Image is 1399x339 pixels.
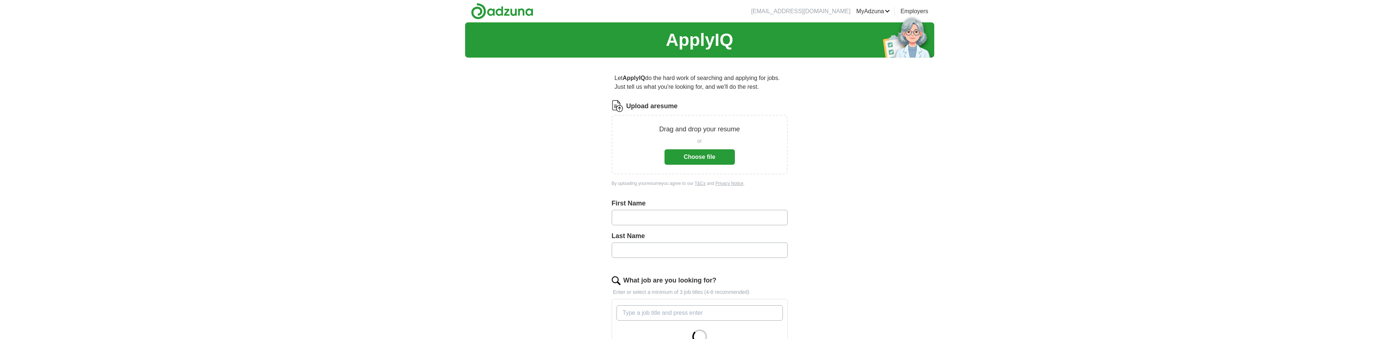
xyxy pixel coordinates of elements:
a: T&Cs [695,181,706,186]
img: CV Icon [612,100,623,112]
div: By uploading your resume you agree to our and . [612,180,788,187]
label: First Name [612,198,788,208]
button: Choose file [664,149,735,165]
a: Employers [901,7,928,16]
p: Enter or select a minimum of 3 job titles (4-8 recommended) [612,288,788,296]
a: MyAdzuna [856,7,890,16]
strong: ApplyIQ [623,75,645,81]
span: or [697,137,702,145]
label: Upload a resume [626,101,678,111]
label: Last Name [612,231,788,241]
img: search.png [612,276,621,285]
p: Let do the hard work of searching and applying for jobs. Just tell us what you're looking for, an... [612,71,788,94]
p: Drag and drop your resume [659,124,740,134]
input: Type a job title and press enter [616,305,783,321]
a: Privacy Notice [715,181,744,186]
h1: ApplyIQ [666,27,733,53]
img: Adzuna logo [471,3,533,19]
li: [EMAIL_ADDRESS][DOMAIN_NAME] [751,7,850,16]
label: What job are you looking for? [623,276,717,285]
